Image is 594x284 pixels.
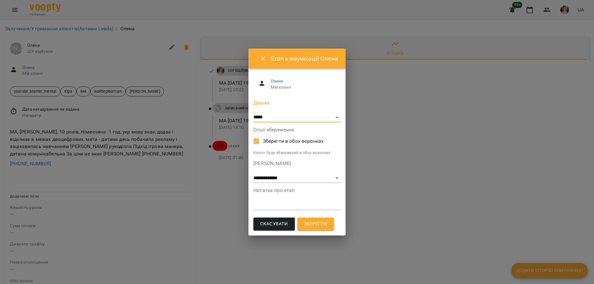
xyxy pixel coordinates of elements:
[263,138,324,145] span: Зберегти в обох воронках
[253,188,341,193] label: Нотатка про етап
[271,84,336,91] span: Мій клієнт
[253,218,295,231] button: Скасувати
[271,78,283,83] a: Олена
[253,161,341,166] label: [PERSON_NAME]
[297,218,334,231] button: Зберегти
[253,127,341,132] label: Опції збереження
[271,54,338,63] h6: Етап комунікації Олена
[253,150,341,156] p: Клієнт буде збережений в обох воронках
[253,100,341,105] label: Дошка
[260,220,288,228] span: Скасувати
[304,220,327,228] span: Зберегти
[256,51,271,66] button: Close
